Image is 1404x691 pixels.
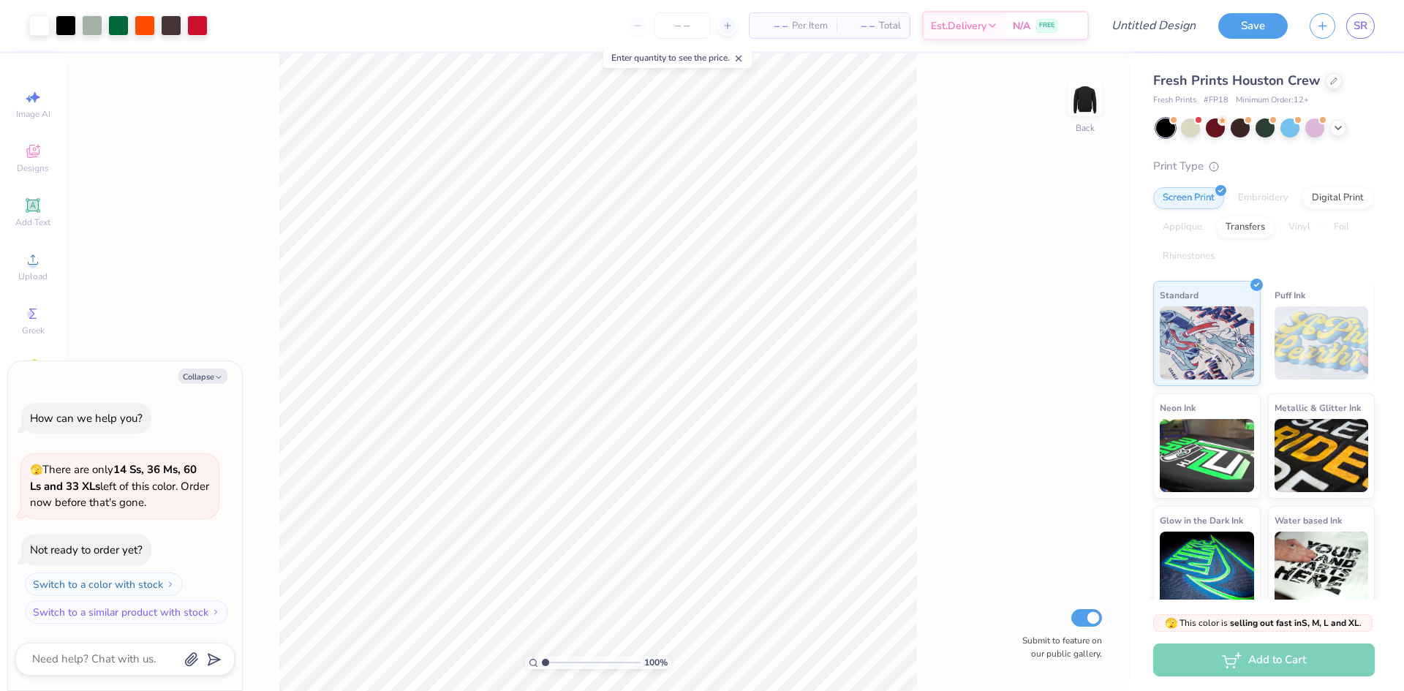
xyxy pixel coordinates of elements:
span: Puff Ink [1275,287,1305,303]
div: Not ready to order yet? [30,543,143,557]
span: Add Text [15,216,50,228]
button: Switch to a similar product with stock [25,600,228,624]
span: Standard [1160,287,1199,303]
input: – – [654,12,711,39]
a: SR [1346,13,1375,39]
span: SR [1354,18,1367,34]
span: Greek [22,325,45,336]
div: Print Type [1153,158,1375,175]
input: Untitled Design [1100,11,1207,40]
span: 🫣 [1165,616,1177,630]
span: FREE [1039,20,1054,31]
span: N/A [1013,18,1030,34]
span: There are only left of this color. Order now before that's gone. [30,462,209,510]
span: Neon Ink [1160,400,1196,415]
img: Neon Ink [1160,419,1254,492]
button: Collapse [178,369,227,384]
div: Digital Print [1302,187,1373,209]
div: Foil [1324,216,1359,238]
span: 🫣 [30,463,42,477]
div: Embroidery [1228,187,1298,209]
span: Glow in the Dark Ink [1160,513,1243,528]
span: Water based Ink [1275,513,1342,528]
img: Puff Ink [1275,306,1369,380]
span: Per Item [792,18,828,34]
span: Upload [18,271,48,282]
span: Fresh Prints Houston Crew [1153,72,1320,89]
div: Screen Print [1153,187,1224,209]
span: Minimum Order: 12 + [1236,94,1309,107]
span: Designs [17,162,49,174]
span: # FP18 [1204,94,1228,107]
span: Est. Delivery [931,18,986,34]
div: Applique [1153,216,1212,238]
button: Save [1218,13,1288,39]
div: Enter quantity to see the price. [603,48,752,68]
span: Image AI [16,108,50,120]
button: Switch to a color with stock [25,573,183,596]
span: – – [758,18,788,34]
img: Standard [1160,306,1254,380]
span: Metallic & Glitter Ink [1275,400,1361,415]
div: How can we help you? [30,411,143,426]
span: 100 % [644,656,668,669]
span: Fresh Prints [1153,94,1196,107]
span: – – [845,18,875,34]
img: Switch to a color with stock [166,580,175,589]
span: This color is . [1165,616,1362,630]
strong: selling out fast in S, M, L and XL [1230,617,1359,629]
label: Submit to feature on our public gallery. [1014,634,1102,660]
img: Water based Ink [1275,532,1369,605]
strong: 14 Ss, 36 Ms, 60 Ls and 33 XLs [30,462,197,494]
img: Switch to a similar product with stock [211,608,220,616]
div: Transfers [1216,216,1275,238]
img: Metallic & Glitter Ink [1275,419,1369,492]
span: Total [879,18,901,34]
div: Rhinestones [1153,246,1224,268]
div: Vinyl [1279,216,1320,238]
div: Back [1076,121,1095,135]
img: Glow in the Dark Ink [1160,532,1254,605]
img: Back [1071,85,1100,114]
